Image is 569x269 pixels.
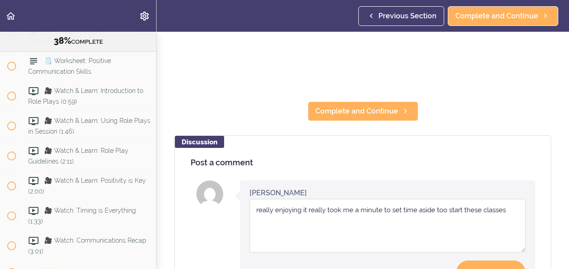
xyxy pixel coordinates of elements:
span: 🎥 Watch & Learn: Using Role Plays in Session (1:46) [28,117,150,134]
span: 🎥 Watch & Learn: Positivity is Key (2:00) [28,177,146,194]
span: 🎥 Watch & Learn: Role Play Guidelines (2:11) [28,147,128,164]
span: 🎥 Watch: Communications Recap (3:01) [28,237,146,254]
svg: Settings Menu [139,11,150,21]
span: Previous Section [378,11,437,21]
h4: Post a comment [191,158,535,167]
div: [PERSON_NAME] [250,188,307,198]
span: Complete and Continue [455,11,538,21]
a: Complete and Continue [448,6,558,26]
a: Previous Section [358,6,444,26]
img: Sandra [196,181,223,207]
span: 🎥 Watch & Learn: Introduction to Role Plays (0:59) [28,87,143,105]
a: Complete and Continue [308,101,418,121]
div: Discussion [175,136,224,148]
span: 🎥 Watch: Timing is Everything (1:33) [28,207,136,224]
svg: Back to course curriculum [5,11,16,21]
span: 🗒️ Worksheet: Positive Communication Skills [28,57,111,75]
div: COMPLETE [11,35,145,47]
textarea: Comment box [250,199,526,252]
span: 38% [54,35,71,46]
span: Complete and Continue [315,106,398,117]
